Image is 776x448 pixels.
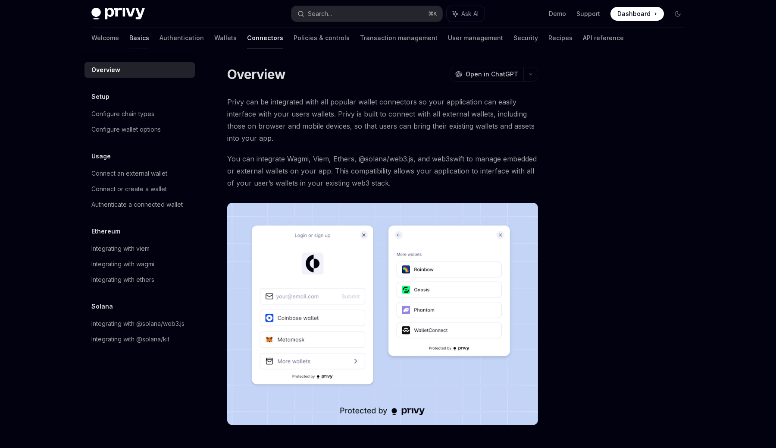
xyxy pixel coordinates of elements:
[91,226,120,237] h5: Ethereum
[91,28,119,48] a: Welcome
[84,272,195,287] a: Integrating with ethers
[227,153,538,189] span: You can integrate Wagmi, Viem, Ethers, @solana/web3.js, and web3swift to manage embedded or exter...
[360,28,438,48] a: Transaction management
[91,91,110,102] h5: Setup
[291,6,442,22] button: Search...⌘K
[91,301,113,312] h5: Solana
[214,28,237,48] a: Wallets
[549,9,566,18] a: Demo
[671,7,685,21] button: Toggle dark mode
[576,9,600,18] a: Support
[610,7,664,21] a: Dashboard
[91,243,150,254] div: Integrating with viem
[91,124,161,135] div: Configure wallet options
[227,66,285,82] h1: Overview
[294,28,350,48] a: Policies & controls
[129,28,149,48] a: Basics
[447,6,485,22] button: Ask AI
[91,168,167,179] div: Connect an external wallet
[308,9,332,19] div: Search...
[450,67,523,82] button: Open in ChatGPT
[84,241,195,256] a: Integrating with viem
[91,259,154,269] div: Integrating with wagmi
[91,151,111,161] h5: Usage
[428,10,437,17] span: ⌘ K
[247,28,283,48] a: Connectors
[91,319,185,329] div: Integrating with @solana/web3.js
[91,334,169,344] div: Integrating with @solana/kit
[513,28,538,48] a: Security
[91,199,183,210] div: Authenticate a connected wallet
[461,9,479,18] span: Ask AI
[84,181,195,197] a: Connect or create a wallet
[91,184,167,194] div: Connect or create a wallet
[583,28,624,48] a: API reference
[91,8,145,20] img: dark logo
[84,62,195,78] a: Overview
[160,28,204,48] a: Authentication
[84,256,195,272] a: Integrating with wagmi
[548,28,573,48] a: Recipes
[227,203,538,425] img: Connectors3
[84,166,195,181] a: Connect an external wallet
[227,96,538,144] span: Privy can be integrated with all popular wallet connectors so your application can easily interfa...
[84,122,195,137] a: Configure wallet options
[617,9,651,18] span: Dashboard
[91,65,120,75] div: Overview
[91,109,154,119] div: Configure chain types
[466,70,518,79] span: Open in ChatGPT
[91,274,154,285] div: Integrating with ethers
[84,331,195,347] a: Integrating with @solana/kit
[84,316,195,331] a: Integrating with @solana/web3.js
[84,197,195,212] a: Authenticate a connected wallet
[84,106,195,122] a: Configure chain types
[448,28,503,48] a: User management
